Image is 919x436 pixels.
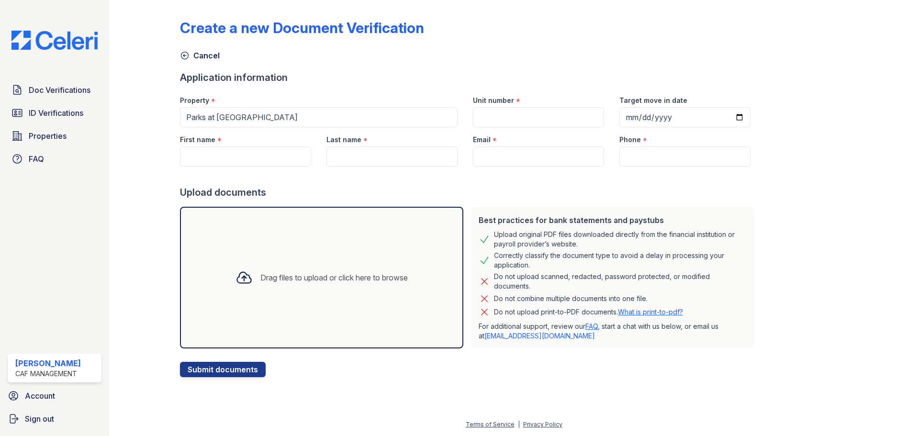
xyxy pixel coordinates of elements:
[618,308,683,316] a: What is print-to-pdf?
[619,135,641,145] label: Phone
[473,135,491,145] label: Email
[479,214,747,226] div: Best practices for bank statements and paystubs
[29,107,83,119] span: ID Verifications
[494,293,648,304] div: Do not combine multiple documents into one file.
[619,96,687,105] label: Target move in date
[494,251,747,270] div: Correctly classify the document type to avoid a delay in processing your application.
[479,322,747,341] p: For additional support, review our , start a chat with us below, or email us at
[473,96,514,105] label: Unit number
[523,421,562,428] a: Privacy Policy
[8,103,101,123] a: ID Verifications
[494,307,683,317] p: Do not upload print-to-PDF documents.
[25,390,55,402] span: Account
[180,50,220,61] a: Cancel
[180,186,758,199] div: Upload documents
[15,358,81,369] div: [PERSON_NAME]
[4,386,105,405] a: Account
[484,332,595,340] a: [EMAIL_ADDRESS][DOMAIN_NAME]
[180,96,209,105] label: Property
[29,153,44,165] span: FAQ
[29,84,90,96] span: Doc Verifications
[585,322,598,330] a: FAQ
[25,413,54,425] span: Sign out
[8,126,101,145] a: Properties
[518,421,520,428] div: |
[466,421,515,428] a: Terms of Service
[4,409,105,428] a: Sign out
[494,230,747,249] div: Upload original PDF files downloaded directly from the financial institution or payroll provider’...
[180,362,266,377] button: Submit documents
[15,369,81,379] div: CAF Management
[494,272,747,291] div: Do not upload scanned, redacted, password protected, or modified documents.
[180,71,758,84] div: Application information
[8,149,101,168] a: FAQ
[180,135,215,145] label: First name
[260,272,408,283] div: Drag files to upload or click here to browse
[4,31,105,50] img: CE_Logo_Blue-a8612792a0a2168367f1c8372b55b34899dd931a85d93a1a3d3e32e68fde9ad4.png
[8,80,101,100] a: Doc Verifications
[180,19,424,36] div: Create a new Document Verification
[29,130,67,142] span: Properties
[326,135,361,145] label: Last name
